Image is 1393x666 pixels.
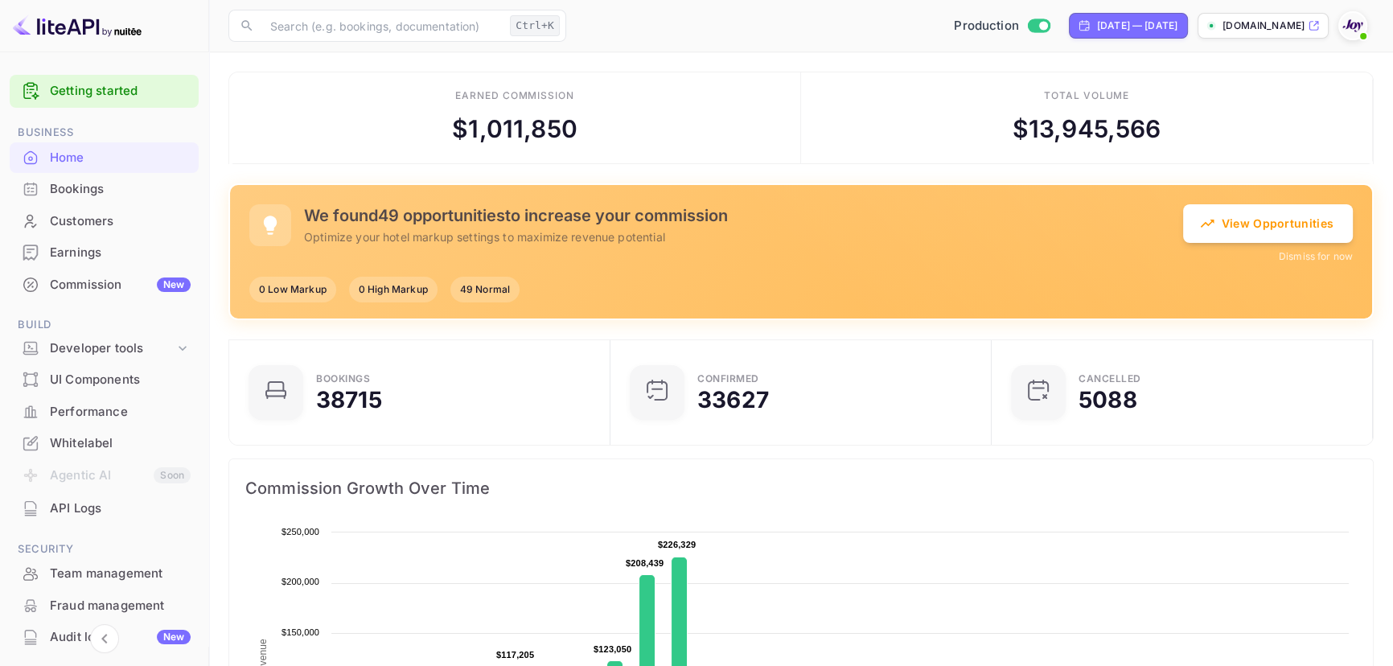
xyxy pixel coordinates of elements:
img: With Joy [1340,13,1366,39]
a: Audit logsNew [10,622,199,652]
div: CommissionNew [10,269,199,301]
div: $ 13,945,566 [1013,111,1161,147]
div: Bookings [50,180,191,199]
a: Getting started [50,82,191,101]
div: Ctrl+K [510,15,560,36]
div: New [157,630,191,644]
span: Security [10,541,199,558]
button: Collapse navigation [90,624,119,653]
div: Confirmed [697,374,759,384]
text: $123,050 [594,644,631,654]
div: 33627 [697,388,769,411]
div: UI Components [50,371,191,389]
div: Home [10,142,199,174]
div: 5088 [1079,388,1137,411]
div: Commission [50,276,191,294]
div: API Logs [50,499,191,518]
text: $150,000 [281,627,319,637]
div: Developer tools [10,335,199,363]
text: $226,329 [658,540,696,549]
a: Customers [10,206,199,236]
div: New [157,277,191,292]
a: Whitelabel [10,428,199,458]
div: CANCELLED [1079,374,1141,384]
div: UI Components [10,364,199,396]
div: Performance [10,397,199,428]
a: API Logs [10,493,199,523]
a: Bookings [10,174,199,203]
div: [DATE] — [DATE] [1097,18,1177,33]
div: Whitelabel [10,428,199,459]
div: Total volume [1044,88,1130,103]
span: Production [954,17,1019,35]
text: $250,000 [281,527,319,536]
text: $117,205 [496,650,534,660]
p: Optimize your hotel markup settings to maximize revenue potential [304,228,1183,245]
h5: We found 49 opportunities to increase your commission [304,206,1183,225]
div: Audit logsNew [10,622,199,653]
div: Bookings [316,374,370,384]
div: API Logs [10,493,199,524]
div: Customers [50,212,191,231]
button: View Opportunities [1183,204,1353,243]
a: Fraud management [10,590,199,620]
div: Fraud management [10,590,199,622]
div: Earnings [50,244,191,262]
text: $200,000 [281,577,319,586]
div: Team management [50,565,191,583]
div: Home [50,149,191,167]
div: Earnings [10,237,199,269]
span: Build [10,316,199,334]
span: 49 Normal [450,282,520,297]
div: Getting started [10,75,199,108]
text: $208,439 [626,558,664,568]
div: Whitelabel [50,434,191,453]
img: LiteAPI logo [13,13,142,39]
button: Dismiss for now [1279,249,1353,264]
div: Audit logs [50,628,191,647]
div: Team management [10,558,199,590]
a: Home [10,142,199,172]
div: 38715 [316,388,382,411]
input: Search (e.g. bookings, documentation) [261,10,503,42]
span: 0 Low Markup [249,282,336,297]
a: Earnings [10,237,199,267]
div: Fraud management [50,597,191,615]
span: 0 High Markup [349,282,438,297]
div: Developer tools [50,339,175,358]
div: Earned commission [455,88,574,103]
p: [DOMAIN_NAME] [1222,18,1305,33]
a: Team management [10,558,199,588]
div: Performance [50,403,191,421]
span: Commission Growth Over Time [245,475,1357,501]
a: CommissionNew [10,269,199,299]
a: UI Components [10,364,199,394]
div: $ 1,011,850 [452,111,577,147]
div: Customers [10,206,199,237]
div: Switch to Sandbox mode [947,17,1056,35]
a: Performance [10,397,199,426]
div: Bookings [10,174,199,205]
span: Business [10,124,199,142]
